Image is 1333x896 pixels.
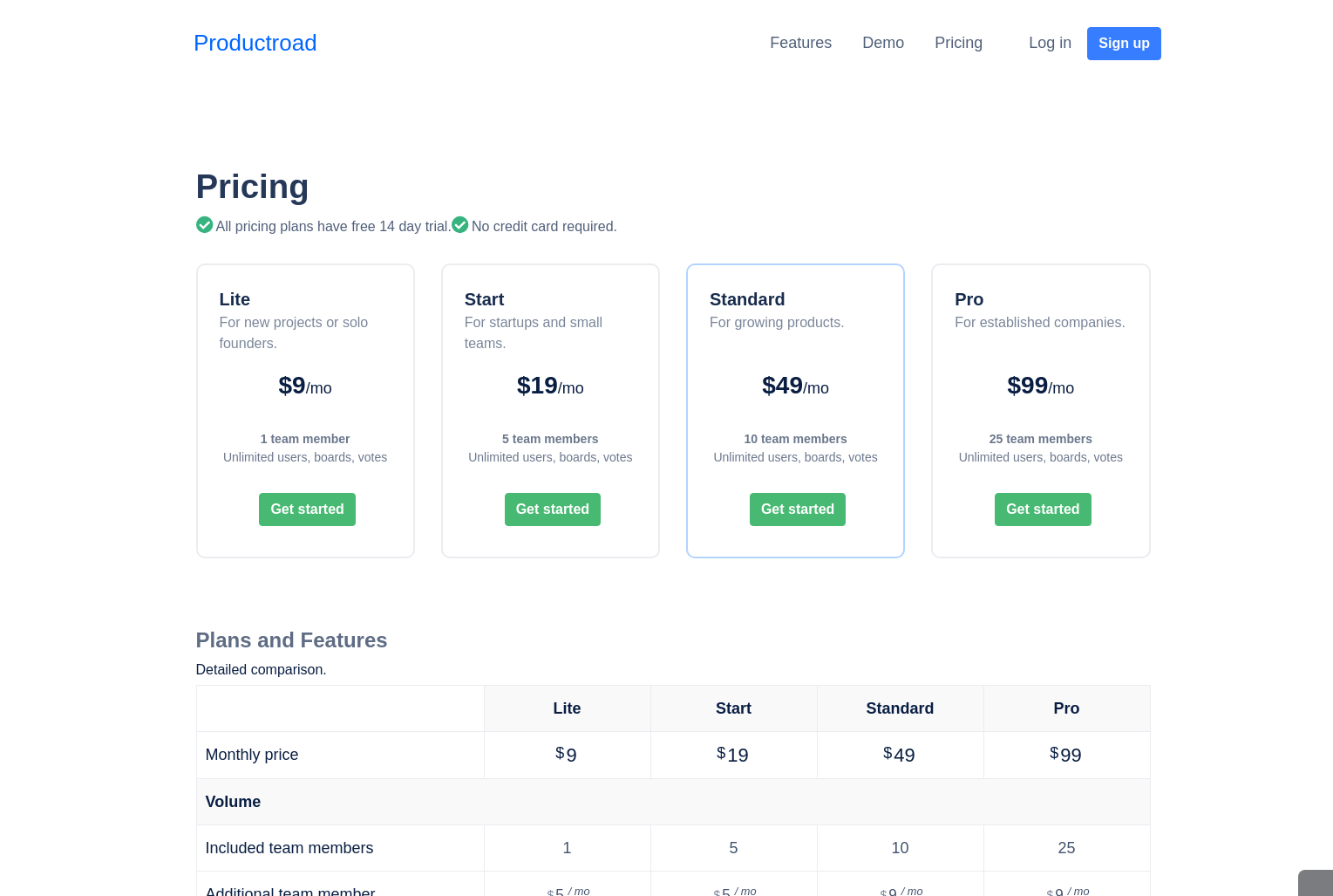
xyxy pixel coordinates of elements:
span: 9 [566,744,576,766]
span: /mo [1048,380,1074,397]
span: 5 [729,839,738,857]
div: Unlimited users, boards, votes [950,448,1131,467]
h2: Plans and Features [196,628,1151,653]
a: Productroad [194,26,317,60]
div: For startups and small teams. [465,312,641,354]
div: Pro [955,286,1126,312]
span: $ [1050,744,1058,762]
button: Get started [995,493,1091,526]
span: 10 [891,839,908,857]
td: Included team members [196,825,484,872]
h1: Pricing [196,167,1151,207]
span: $ [555,744,564,762]
a: Features [770,34,832,51]
div: $9 [215,367,396,404]
th: Lite [484,686,650,732]
button: Get started [259,493,355,526]
div: For new projects or solo founders. [220,312,396,354]
p: Detailed comparison. [196,660,1151,681]
div: Unlimited users, boards, votes [460,448,641,467]
div: Unlimited users, boards, votes [705,448,886,467]
strong: 1 team member [261,432,350,446]
span: 25 [1058,839,1075,857]
div: All pricing plans have free 14 day trial. No credit card required. [196,216,1151,237]
span: /mo [803,380,829,397]
button: Get started [505,493,601,526]
div: $49 [705,367,886,404]
th: Start [650,686,817,732]
button: Log in [1017,25,1083,61]
span: /mo [558,380,584,397]
span: $ [883,744,892,762]
div: Start [465,286,641,312]
div: For growing products. [710,312,845,354]
div: Unlimited users, boards, votes [215,448,396,467]
div: Standard [710,286,845,312]
strong: 25 team members [990,432,1092,446]
td: Volume [196,779,1150,825]
span: 1 [562,839,571,857]
th: Pro [983,686,1150,732]
span: 49 [894,744,915,766]
div: $19 [460,367,641,404]
strong: 10 team members [744,432,847,446]
th: Standard [817,686,983,732]
strong: 5 team members [502,432,599,446]
td: Monthly price [196,732,484,779]
span: /mo [306,380,332,397]
div: For established companies. [955,312,1126,354]
div: $99 [950,367,1131,404]
div: Lite [220,286,396,312]
span: 99 [1060,744,1081,766]
a: Demo [862,34,904,51]
span: 19 [727,744,748,766]
a: Pricing [935,34,983,51]
button: Sign up [1087,27,1161,60]
span: $ [717,744,725,762]
button: Get started [750,493,846,526]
